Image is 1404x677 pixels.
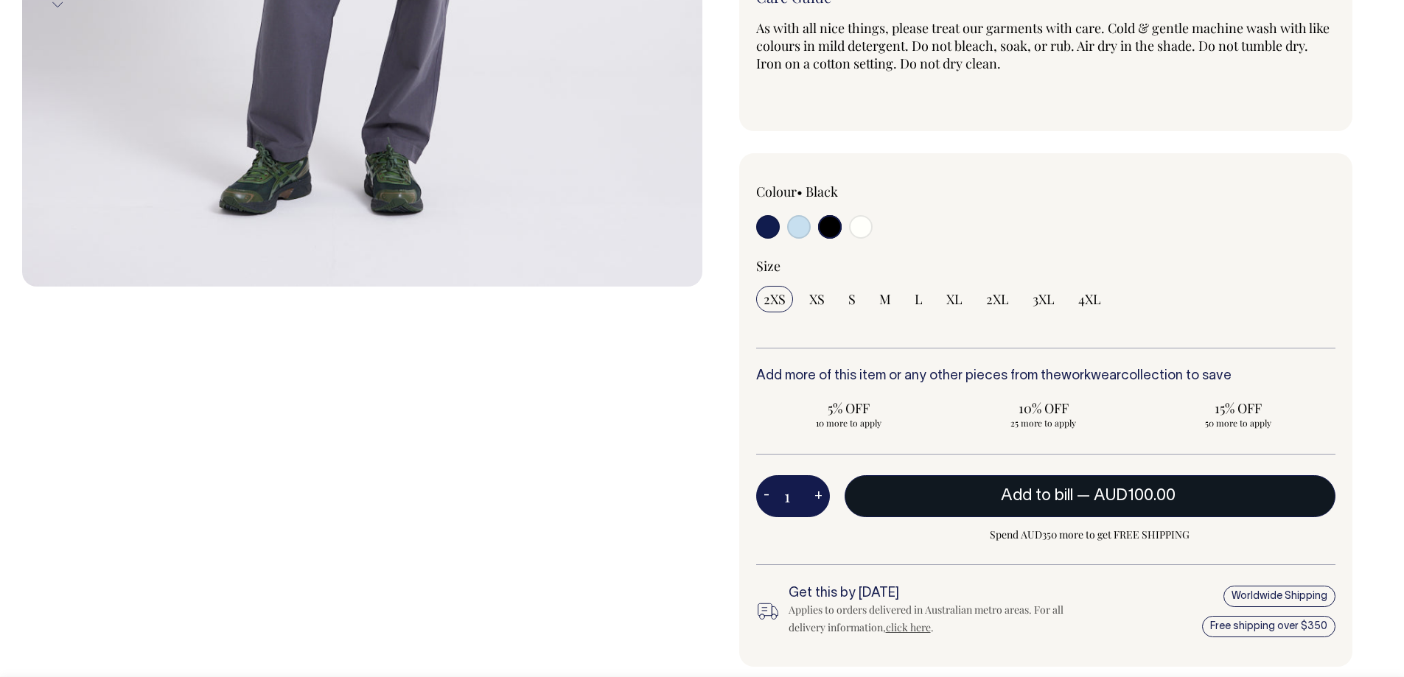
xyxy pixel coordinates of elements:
button: + [807,482,830,511]
span: AUD100.00 [1094,488,1176,503]
input: XL [939,286,970,312]
input: L [907,286,930,312]
span: 25 more to apply [958,417,1129,429]
span: Spend AUD350 more to get FREE SHIPPING [845,526,1336,544]
input: XS [802,286,832,312]
a: workwear [1061,370,1121,382]
span: XS [809,290,825,308]
p: As with all nice things, please treat our garments with care. Cold & gentle machine wash with lik... [756,19,1336,72]
span: 2XL [986,290,1009,308]
span: 50 more to apply [1153,417,1324,429]
h6: Add more of this item or any other pieces from the collection to save [756,369,1336,384]
span: 4XL [1078,290,1101,308]
input: 15% OFF 50 more to apply [1145,395,1331,433]
input: 5% OFF 10 more to apply [756,395,942,433]
h6: Get this by [DATE] [789,586,1073,601]
input: M [872,286,898,312]
span: 10% OFF [958,399,1129,417]
span: 15% OFF [1153,399,1324,417]
span: L [915,290,923,308]
input: 3XL [1025,286,1062,312]
span: • [797,183,803,200]
div: Colour [756,183,988,200]
span: — [1077,488,1179,503]
div: Size [756,257,1336,275]
input: S [841,286,863,312]
span: 10 more to apply [764,417,935,429]
input: 2XL [979,286,1016,312]
button: - [756,482,777,511]
input: 2XS [756,286,793,312]
a: click here [886,620,931,634]
span: Add to bill [1001,488,1073,503]
span: S [848,290,856,308]
input: 10% OFF 25 more to apply [951,395,1136,433]
label: Black [806,183,838,200]
span: 2XS [764,290,786,308]
span: XL [946,290,963,308]
input: 4XL [1071,286,1108,312]
span: M [879,290,891,308]
button: Add to bill —AUD100.00 [845,475,1336,516]
span: 5% OFF [764,399,935,417]
div: Applies to orders delivered in Australian metro areas. For all delivery information, . [789,601,1073,636]
span: 3XL [1033,290,1055,308]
